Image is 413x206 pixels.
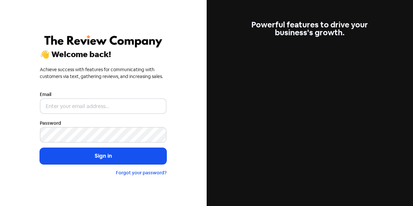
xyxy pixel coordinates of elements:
div: 👋 Welcome back! [40,51,167,58]
div: Achieve success with features for communicating with customers via text, gathering reviews, and i... [40,66,167,80]
div: Powerful features to drive your business's growth. [246,21,373,37]
a: Forgot your password? [116,170,167,176]
button: Sign in [40,148,167,164]
label: Email [40,91,51,98]
label: Password [40,120,61,127]
input: Enter your email address... [40,98,167,114]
